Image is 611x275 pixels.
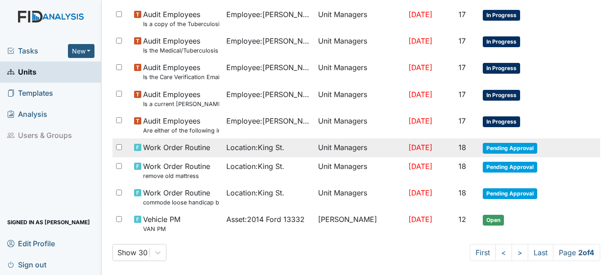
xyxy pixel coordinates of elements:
span: Analysis [7,107,47,121]
a: Last [528,244,553,261]
span: Location : King St. [226,187,284,198]
strong: 2 of 4 [578,248,594,257]
td: [PERSON_NAME] [314,210,405,237]
span: [DATE] [409,143,432,152]
span: In Progress [483,36,520,47]
span: Audit Employees Are either of the following in the file? "Consumer Report Release Forms" and the ... [143,115,219,135]
span: Employee : [PERSON_NAME] [226,62,311,73]
span: Sign out [7,257,46,271]
span: Employee : [PERSON_NAME] [226,35,311,46]
span: In Progress [483,63,520,74]
small: Is a current [PERSON_NAME] Training certificate found in the file (1 year)? [143,100,219,108]
span: Open [483,215,504,226]
span: Audit Employees Is the Care Verification Email attached to the back of the I-9 (hired after 10-01... [143,62,219,81]
td: Unit Managers [314,138,405,157]
span: [DATE] [409,162,432,171]
td: Unit Managers [314,58,405,85]
a: First [470,244,496,261]
span: [DATE] [409,36,432,45]
a: Tasks [7,45,68,56]
span: [DATE] [409,116,432,125]
span: Vehicle PM VAN PM [143,214,180,233]
span: Work Order Routine commode loose handicap bathroom [143,187,219,207]
span: Employee : [PERSON_NAME] [226,9,311,20]
span: Audit Employees Is a current MANDT Training certificate found in the file (1 year)? [143,89,219,108]
nav: task-pagination [470,244,600,261]
span: Employee : [PERSON_NAME] [226,115,311,126]
span: In Progress [483,10,520,21]
span: Signed in as [PERSON_NAME] [7,215,90,229]
a: < [495,244,512,261]
span: [DATE] [409,10,432,19]
small: Are either of the following in the file? "Consumer Report Release Forms" and the "MVR Disclosure ... [143,126,219,135]
span: 12 [458,215,466,224]
span: Audit Employees Is the Medical/Tuberculosis Assessment updated annually? [143,35,219,55]
td: Unit Managers [314,112,405,138]
span: Work Order Routine remove old mattress [143,161,210,180]
span: 18 [458,188,466,197]
span: Location : King St. [226,161,284,172]
span: 17 [458,90,466,99]
span: [DATE] [409,188,432,197]
span: 17 [458,63,466,72]
button: New [68,44,95,58]
span: Page [553,244,600,261]
span: Audit Employees Is a copy of the Tuberculosis Test in the file? [143,9,219,28]
a: > [512,244,528,261]
span: In Progress [483,90,520,101]
span: [DATE] [409,215,432,224]
td: Unit Managers [314,184,405,210]
span: 17 [458,36,466,45]
td: Unit Managers [314,32,405,58]
td: Unit Managers [314,85,405,112]
span: Asset : 2014 Ford 13332 [226,214,305,225]
span: Employee : [PERSON_NAME] [226,89,311,100]
span: Units [7,65,36,79]
small: commode loose handicap bathroom [143,198,219,207]
small: remove old mattress [143,172,210,180]
span: Pending Approval [483,162,537,173]
small: Is the Care Verification Email attached to the back of the I-9 (hired after [DATE])? [143,73,219,81]
span: 18 [458,162,466,171]
small: VAN PM [143,225,180,233]
span: 17 [458,10,466,19]
span: Location : King St. [226,142,284,153]
span: Work Order Routine [143,142,210,153]
small: Is the Medical/Tuberculosis Assessment updated annually? [143,46,219,55]
span: Pending Approval [483,188,537,199]
span: Edit Profile [7,236,55,250]
td: Unit Managers [314,157,405,184]
span: [DATE] [409,63,432,72]
small: Is a copy of the Tuberculosis Test in the file? [143,20,219,28]
span: 17 [458,116,466,125]
span: In Progress [483,116,520,127]
td: Unit Managers [314,5,405,32]
span: Pending Approval [483,143,537,154]
span: [DATE] [409,90,432,99]
span: 18 [458,143,466,152]
span: Templates [7,86,53,100]
div: Show 30 [117,247,148,258]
